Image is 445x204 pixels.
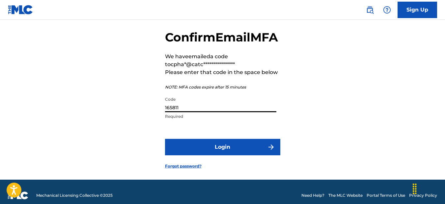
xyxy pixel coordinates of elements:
[380,3,394,16] div: Help
[165,163,202,169] a: Forgot password?
[409,192,437,198] a: Privacy Policy
[412,172,445,204] iframe: Chat Widget
[383,6,391,14] img: help
[267,143,275,151] img: f7272a7cc735f4ea7f67.svg
[165,84,280,90] p: NOTE: MFA codes expire after 15 minutes
[165,30,280,45] h2: Confirm Email MFA
[36,192,113,198] span: Mechanical Licensing Collective © 2025
[367,192,405,198] a: Portal Terms of Use
[165,114,276,119] p: Required
[165,68,280,76] p: Please enter that code in the space below
[8,191,28,199] img: logo
[8,5,33,14] img: MLC Logo
[165,139,280,155] button: Login
[366,6,374,14] img: search
[409,179,420,199] div: Drag
[363,3,376,16] a: Public Search
[328,192,363,198] a: The MLC Website
[398,2,437,18] a: Sign Up
[301,192,324,198] a: Need Help?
